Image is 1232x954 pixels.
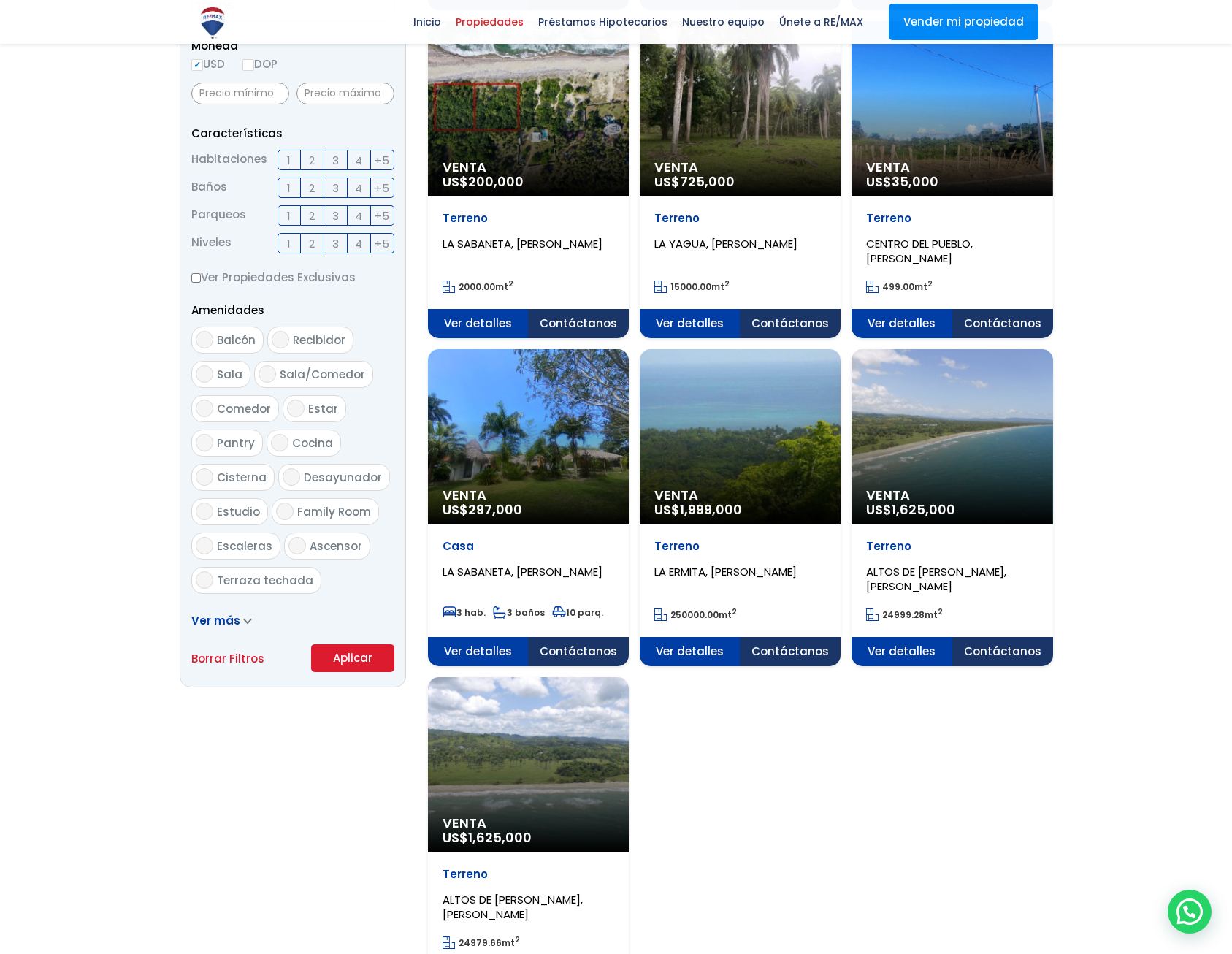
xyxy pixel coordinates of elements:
[191,83,289,104] input: Precio mínimo
[459,281,495,293] span: 2000.00
[217,470,267,485] span: Cisterna
[375,151,389,169] span: +5
[287,207,291,225] span: 1
[670,608,719,621] span: 250000.00
[852,637,952,666] span: Ver detalles
[952,637,1053,666] span: Contáctanos
[332,234,339,253] span: 3
[310,538,362,554] span: Ascensor
[866,539,1038,554] p: Terreno
[640,349,841,666] a: Venta US$1,999,000TerrenoLA ERMITA, [PERSON_NAME] 250000.00mt2 Ver detalles Contáctanos
[443,564,602,579] span: LA SABANETA, [PERSON_NAME]
[952,309,1053,338] span: Contáctanos
[654,488,826,503] span: Venta
[443,816,614,831] span: Venta
[406,11,448,33] span: Inicio
[355,234,362,253] span: 4
[443,160,614,175] span: Venta
[196,365,213,383] input: Sala
[675,11,772,33] span: Nuestro equipo
[292,435,333,451] span: Cocina
[866,564,1006,594] span: ALTOS DE [PERSON_NAME], [PERSON_NAME]
[271,434,288,451] input: Cocina
[654,608,737,621] span: mt
[217,538,272,554] span: Escaleras
[309,207,315,225] span: 2
[287,400,305,417] input: Estar
[287,179,291,197] span: 1
[428,637,529,666] span: Ver detalles
[259,365,276,383] input: Sala/Comedor
[468,172,524,191] span: 200,000
[443,936,520,949] span: mt
[217,504,260,519] span: Estudio
[443,828,532,847] span: US$
[443,867,614,882] p: Terreno
[772,11,871,33] span: Únete a RE/MAX
[515,934,520,945] sup: 2
[293,332,345,348] span: Recibidor
[882,608,925,621] span: 24999.28
[304,470,382,485] span: Desayunador
[443,892,583,922] span: ALTOS DE [PERSON_NAME], [PERSON_NAME]
[724,278,730,289] sup: 2
[355,207,362,225] span: 4
[528,637,629,666] span: Contáctanos
[196,400,213,417] input: Comedor
[889,4,1038,40] a: Vender mi propiedad
[288,537,306,554] input: Ascensor
[892,500,955,519] span: 1,625,000
[640,21,841,338] a: Venta US$725,000TerrenoLA YAGUA, [PERSON_NAME] 15000.00mt2 Ver detalles Contáctanos
[191,273,201,283] input: Ver Propiedades Exclusivas
[654,236,797,251] span: LA YAGUA, [PERSON_NAME]
[654,211,826,226] p: Terreno
[443,539,614,554] p: Casa
[309,179,315,197] span: 2
[670,281,711,293] span: 15000.00
[680,500,742,519] span: 1,999,000
[191,649,264,668] a: Borrar Filtros
[852,309,952,338] span: Ver detalles
[552,606,603,619] span: 10 parq.
[242,59,254,71] input: DOP
[217,332,256,348] span: Balcón
[866,236,973,266] span: CENTRO DEL PUEBLO, [PERSON_NAME]
[311,644,394,672] button: Aplicar
[194,4,231,41] img: Logo de REMAX
[927,278,933,289] sup: 2
[191,205,246,226] span: Parqueos
[493,606,545,619] span: 3 baños
[196,503,213,520] input: Estudio
[654,500,742,519] span: US$
[866,500,955,519] span: US$
[443,606,486,619] span: 3 hab.
[468,500,522,519] span: 297,000
[866,211,1038,226] p: Terreno
[296,83,394,104] input: Precio máximo
[287,234,291,253] span: 1
[283,468,300,486] input: Desayunador
[196,468,213,486] input: Cisterna
[866,160,1038,175] span: Venta
[528,309,629,338] span: Contáctanos
[443,172,524,191] span: US$
[459,936,502,949] span: 24979.66
[866,281,933,293] span: mt
[468,828,532,847] span: 1,625,000
[276,503,294,520] input: Family Room
[852,21,1052,338] a: Venta US$35,000TerrenoCENTRO DEL PUEBLO, [PERSON_NAME] 499.00mt2 Ver detalles Contáctanos
[654,564,797,579] span: LA ERMITA, [PERSON_NAME]
[654,281,730,293] span: mt
[191,613,252,628] a: Ver más
[680,172,735,191] span: 725,000
[191,124,394,142] p: Características
[191,178,227,198] span: Baños
[191,301,394,319] p: Amenidades
[443,211,614,226] p: Terreno
[531,11,675,33] span: Préstamos Hipotecarios
[191,268,394,286] label: Ver Propiedades Exclusivas
[375,207,389,225] span: +5
[866,172,938,191] span: US$
[196,571,213,589] input: Terraza techada
[196,331,213,348] input: Balcón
